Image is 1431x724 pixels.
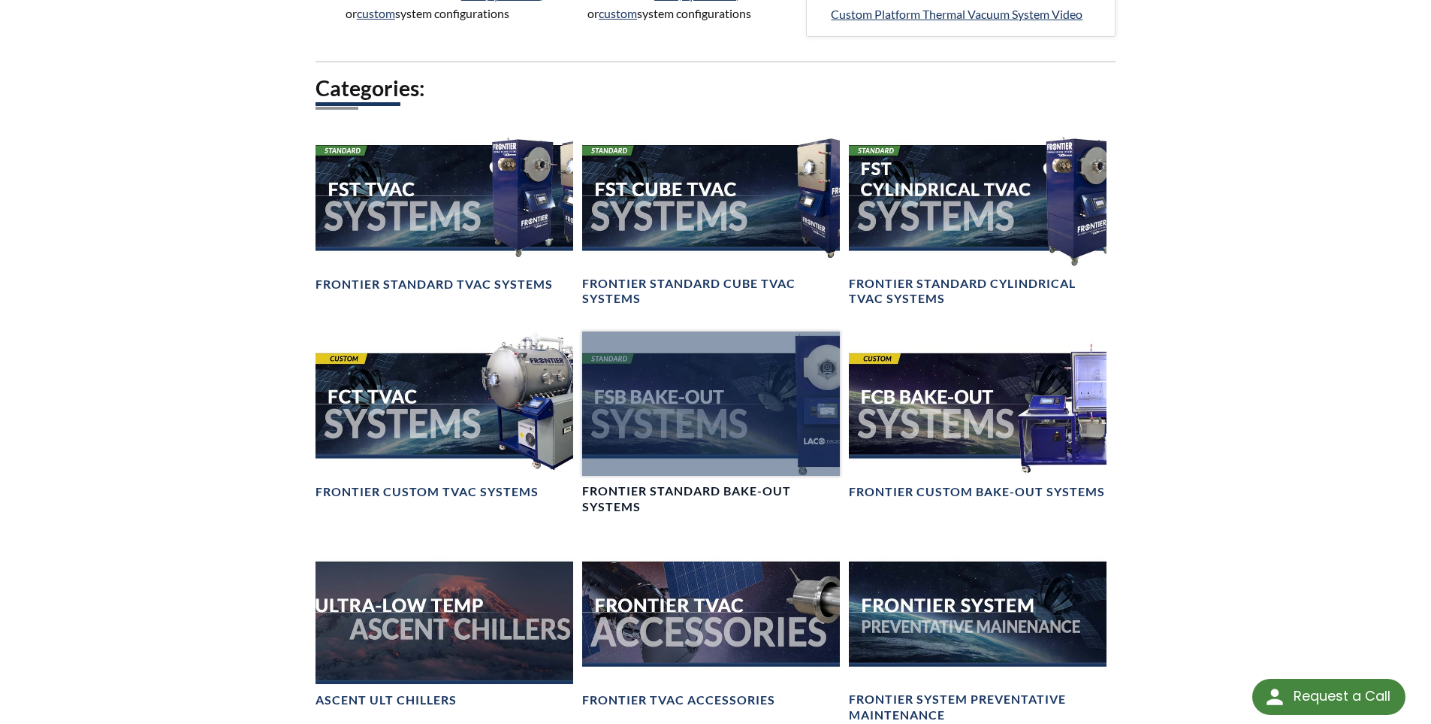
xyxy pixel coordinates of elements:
[849,123,1106,307] a: FST Cylindrical TVAC Systems headerFrontier Standard Cylindrical TVAC Systems
[315,74,1116,102] h2: Categories:
[1252,679,1405,715] div: Request a Call
[582,540,840,709] a: Frontier TVAC Accessories headerFrontier TVAC Accessories
[1294,679,1390,713] div: Request a Call
[357,6,395,20] a: custom
[315,332,573,501] a: FCT TVAC Systems headerFrontier Custom TVAC Systems
[315,484,539,500] h4: Frontier Custom TVAC Systems
[599,6,637,20] a: custom
[831,5,1103,24] a: Custom Platform Thermal Vacuum System Video
[315,540,573,709] a: Ascent ULT Chillers BannerAscent ULT Chillers
[849,332,1106,501] a: FCB Bake-Out Systems headerFrontier Custom Bake-Out Systems
[849,484,1105,500] h4: Frontier Custom Bake-Out Systems
[582,276,840,307] h4: Frontier Standard Cube TVAC Systems
[582,483,840,515] h4: Frontier Standard Bake-Out Systems
[831,7,1082,21] span: Custom Platform Thermal Vacuum System Video
[1263,685,1287,709] img: round button
[315,692,457,708] h4: Ascent ULT Chillers
[315,123,573,292] a: FST TVAC Systems headerFrontier Standard TVAC Systems
[849,692,1106,723] h4: Frontier System Preventative Maintenance
[582,123,840,307] a: FST Cube TVAC Systems headerFrontier Standard Cube TVAC Systems
[582,332,840,516] a: FSB Bake-Out Systems headerFrontier Standard Bake-Out Systems
[582,692,775,708] h4: Frontier TVAC Accessories
[315,277,553,292] h4: Frontier Standard TVAC Systems
[849,540,1106,724] a: Frontier System Preventative Maintenance
[849,276,1106,307] h4: Frontier Standard Cylindrical TVAC Systems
